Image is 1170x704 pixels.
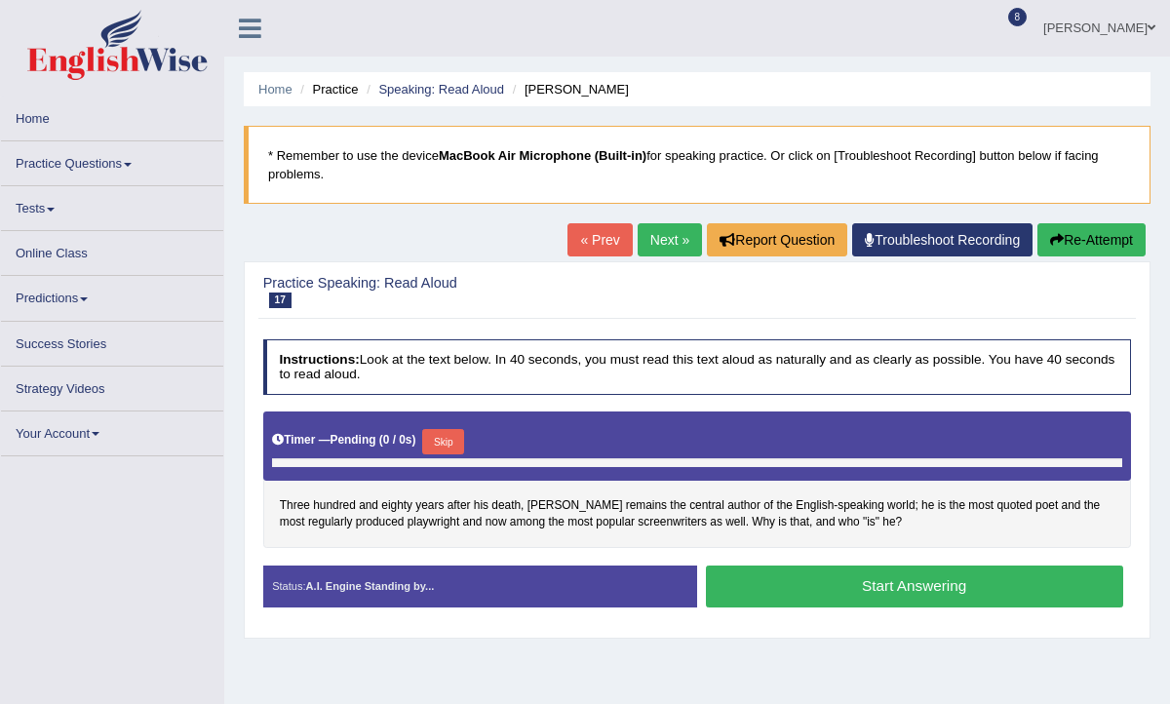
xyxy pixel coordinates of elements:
[378,82,504,97] a: Speaking: Read Aloud
[269,293,292,307] span: 17
[411,433,415,447] b: )
[272,434,415,447] h5: Timer —
[1,367,223,405] a: Strategy Videos
[567,223,632,256] a: « Prev
[1,186,223,224] a: Tests
[263,339,1132,395] h4: Look at the text below. In 40 seconds, you must read this text aloud as naturally and as clearly ...
[263,411,1132,547] div: Three hundred and eighty years after his death, [PERSON_NAME] remains the central author of the E...
[263,566,697,608] div: Status:
[439,148,646,163] b: MacBook Air Microphone (Built-in)
[1,231,223,269] a: Online Class
[306,580,435,592] strong: A.I. Engine Standing by...
[508,80,629,98] li: [PERSON_NAME]
[1,141,223,179] a: Practice Questions
[279,352,359,367] b: Instructions:
[258,82,292,97] a: Home
[379,433,383,447] b: (
[707,223,847,256] button: Report Question
[1,411,223,450] a: Your Account
[295,80,358,98] li: Practice
[852,223,1033,256] a: Troubleshoot Recording
[331,433,376,447] b: Pending
[422,429,464,454] button: Skip
[638,223,702,256] a: Next »
[1008,8,1028,26] span: 8
[706,566,1123,607] button: Start Answering
[1,276,223,314] a: Predictions
[1,322,223,360] a: Success Stories
[383,433,412,447] b: 0 / 0s
[244,126,1150,204] blockquote: * Remember to use the device for speaking practice. Or click on [Troubleshoot Recording] button b...
[263,276,801,308] h2: Practice Speaking: Read Aloud
[1037,223,1146,256] button: Re-Attempt
[1,97,223,135] a: Home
